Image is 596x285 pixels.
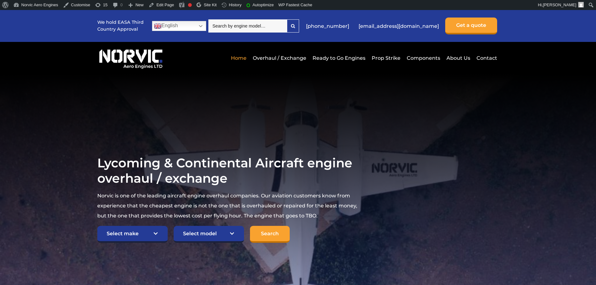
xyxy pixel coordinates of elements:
[188,3,192,7] div: Needs improvement
[303,18,352,34] a: [PHONE_NUMBER]
[97,47,164,69] img: Norvic Aero Engines logo
[370,50,402,66] a: Prop Strike
[250,226,290,243] input: Search
[355,18,442,34] a: [EMAIL_ADDRESS][DOMAIN_NAME]
[311,50,367,66] a: Ready to Go Engines
[543,3,576,7] span: [PERSON_NAME]
[154,22,161,30] img: en
[204,3,216,7] span: Site Kit
[251,50,308,66] a: Overhaul / Exchange
[445,50,472,66] a: About Us
[97,191,358,221] p: Norvic is one of the leading aircraft engine overhaul companies. Our aviation customers know from...
[208,19,287,33] input: Search by engine model…
[97,155,358,186] h1: Lycoming & Continental Aircraft engine overhaul / exchange
[229,50,248,66] a: Home
[475,50,497,66] a: Contact
[152,21,206,31] a: English
[97,19,144,33] p: We hold EASA Third Country Approval
[445,18,497,34] a: Get a quote
[405,50,442,66] a: Components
